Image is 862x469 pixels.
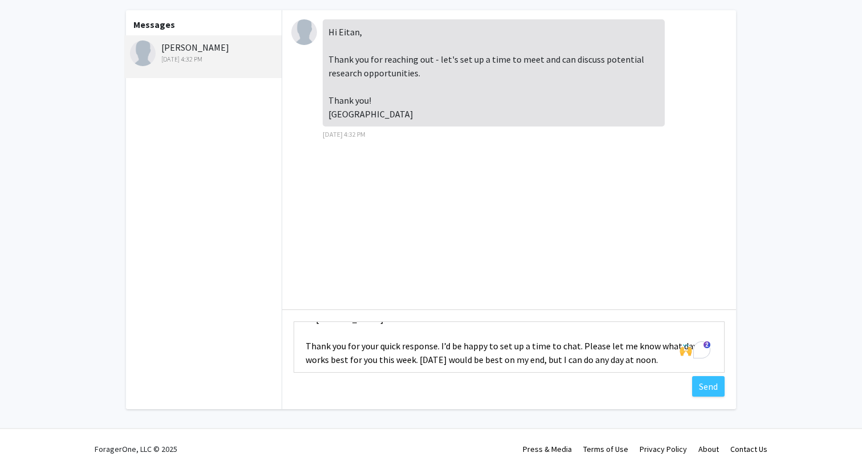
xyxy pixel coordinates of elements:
[640,444,687,454] a: Privacy Policy
[583,444,628,454] a: Terms of Use
[294,321,725,373] textarea: To enrich screen reader interactions, please activate Accessibility in Grammarly extension settings
[730,444,767,454] a: Contact Us
[698,444,719,454] a: About
[9,418,48,460] iframe: Chat
[130,40,279,64] div: [PERSON_NAME]
[95,429,177,469] div: ForagerOne, LLC © 2025
[692,376,725,397] button: Send
[291,19,317,45] img: Meghan Nahass
[130,54,279,64] div: [DATE] 4:32 PM
[133,19,175,30] b: Messages
[323,130,365,138] span: [DATE] 4:32 PM
[130,40,156,66] img: Meghan Nahass
[523,444,572,454] a: Press & Media
[323,19,665,127] div: Hi Eitan, Thank you for reaching out - let's set up a time to meet and can discuss potential rese...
